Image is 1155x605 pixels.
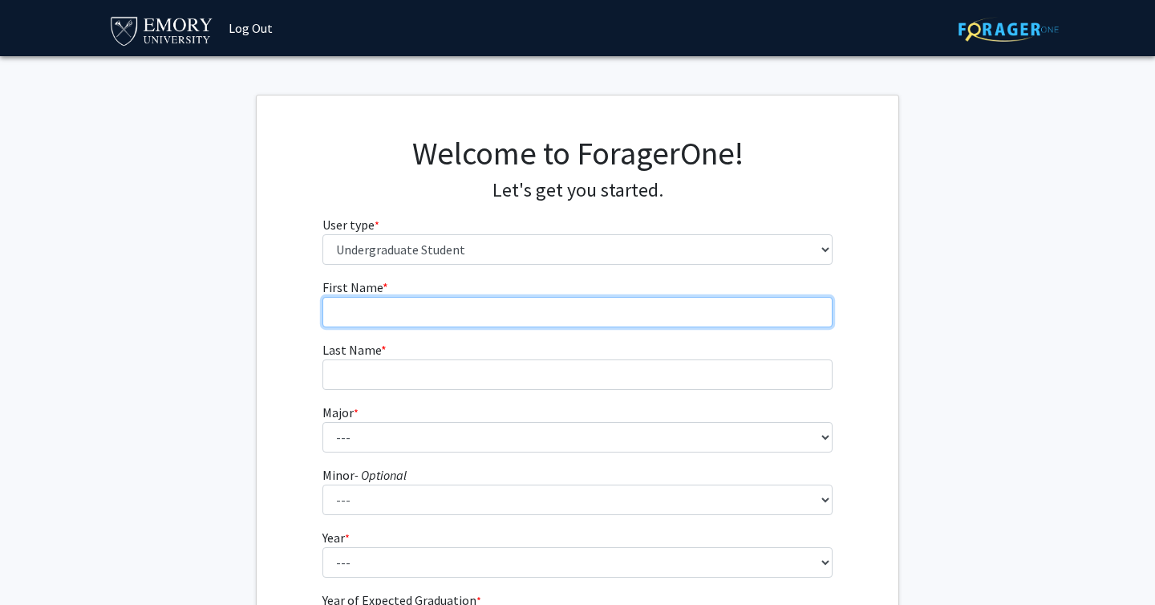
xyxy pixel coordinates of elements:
label: Year [322,528,350,547]
label: Major [322,403,359,422]
label: Minor [322,465,407,485]
img: Emory University Logo [108,12,215,48]
h4: Let's get you started. [322,179,833,202]
span: First Name [322,279,383,295]
i: - Optional [355,467,407,483]
h1: Welcome to ForagerOne! [322,134,833,173]
img: ForagerOne Logo [958,17,1059,42]
span: Last Name [322,342,381,358]
label: User type [322,215,379,234]
iframe: Chat [12,533,68,593]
